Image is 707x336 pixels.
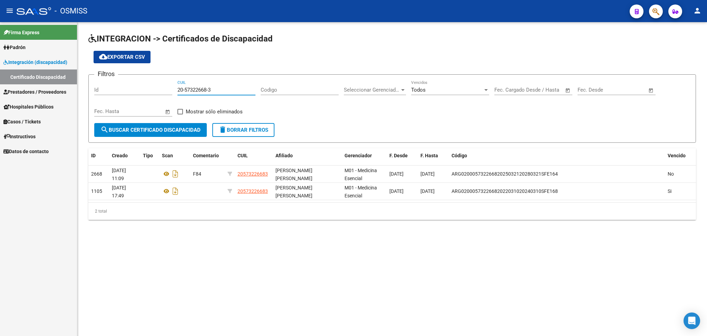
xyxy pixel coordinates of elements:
datatable-header-cell: Tipo [140,148,159,163]
span: F. Hasta [420,153,438,158]
i: Descargar documento [171,186,180,197]
input: Start date [94,108,117,114]
span: Buscar Certificado Discapacidad [100,127,201,133]
span: - OSMISS [55,3,87,19]
span: Casos / Tickets [3,118,41,125]
span: Gerenciador [345,153,372,158]
input: End date [523,87,556,93]
mat-icon: delete [219,125,227,134]
span: Borrar Filtros [219,127,268,133]
span: Datos de contacto [3,148,49,155]
datatable-header-cell: Código [449,148,665,163]
button: Open calendar [564,86,572,94]
span: 20573226683 [238,171,268,177]
span: INTEGRACION -> Certificados de Discapacidad [88,34,273,44]
div: 2 total [88,203,696,220]
span: [DATE] [420,171,435,177]
datatable-header-cell: Gerenciador [342,148,387,163]
datatable-header-cell: Comentario [190,148,225,163]
input: Start date [494,87,517,93]
span: F84 [193,171,201,177]
span: [DATE] [420,188,435,194]
datatable-header-cell: F. Desde [387,148,418,163]
span: 2668 [91,171,102,177]
span: [DATE] [389,171,404,177]
span: Comentario [193,153,219,158]
span: 1105 [91,188,102,194]
button: Buscar Certificado Discapacidad [94,123,207,137]
span: Instructivos [3,133,36,140]
datatable-header-cell: Vencido [665,148,696,163]
datatable-header-cell: Creado [109,148,140,163]
span: Afiliado [275,153,293,158]
span: 20573226683 [238,188,268,194]
span: [DATE] 11:09 [112,168,126,181]
div: Open Intercom Messenger [684,312,700,329]
span: Tipo [143,153,153,158]
input: Start date [578,87,600,93]
input: End date [123,108,156,114]
button: Exportar CSV [94,51,151,63]
span: [DATE] 17:49 [112,185,126,198]
span: M01 - Medicina Esencial [345,168,377,181]
button: Open calendar [164,108,172,116]
span: Creado [112,153,128,158]
span: [PERSON_NAME] [PERSON_NAME] [275,168,312,181]
mat-icon: person [693,7,701,15]
span: No [668,171,674,177]
span: Firma Express [3,29,39,36]
span: [DATE] [389,188,404,194]
span: ARG02000573226682025032120280321SFE164 [452,171,558,177]
span: Padrón [3,44,26,51]
span: Prestadores / Proveedores [3,88,66,96]
button: Borrar Filtros [212,123,274,137]
datatable-header-cell: F. Hasta [418,148,449,163]
span: ID [91,153,96,158]
span: Vencido [668,153,686,158]
span: Exportar CSV [99,54,145,60]
button: Open calendar [647,86,655,94]
span: Si [668,188,671,194]
span: Código [452,153,467,158]
span: Seleccionar Gerenciador [344,87,400,93]
datatable-header-cell: Scan [159,148,190,163]
span: F. Desde [389,153,408,158]
span: M01 - Medicina Esencial [345,185,377,198]
input: End date [606,87,640,93]
datatable-header-cell: ID [88,148,109,163]
mat-icon: search [100,125,109,134]
span: [PERSON_NAME] [PERSON_NAME] [275,185,312,198]
mat-icon: menu [6,7,14,15]
span: Scan [162,153,173,158]
i: Descargar documento [171,168,180,179]
mat-icon: cloud_download [99,53,107,61]
span: Integración (discapacidad) [3,58,67,66]
datatable-header-cell: CUIL [235,148,273,163]
span: Todos [411,87,426,93]
span: Hospitales Públicos [3,103,54,111]
span: ARG02000573226682022031020240310SFE168 [452,188,558,194]
span: Mostrar sólo eliminados [186,108,243,116]
datatable-header-cell: Afiliado [273,148,342,163]
span: CUIL [238,153,248,158]
h3: Filtros [94,69,118,79]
